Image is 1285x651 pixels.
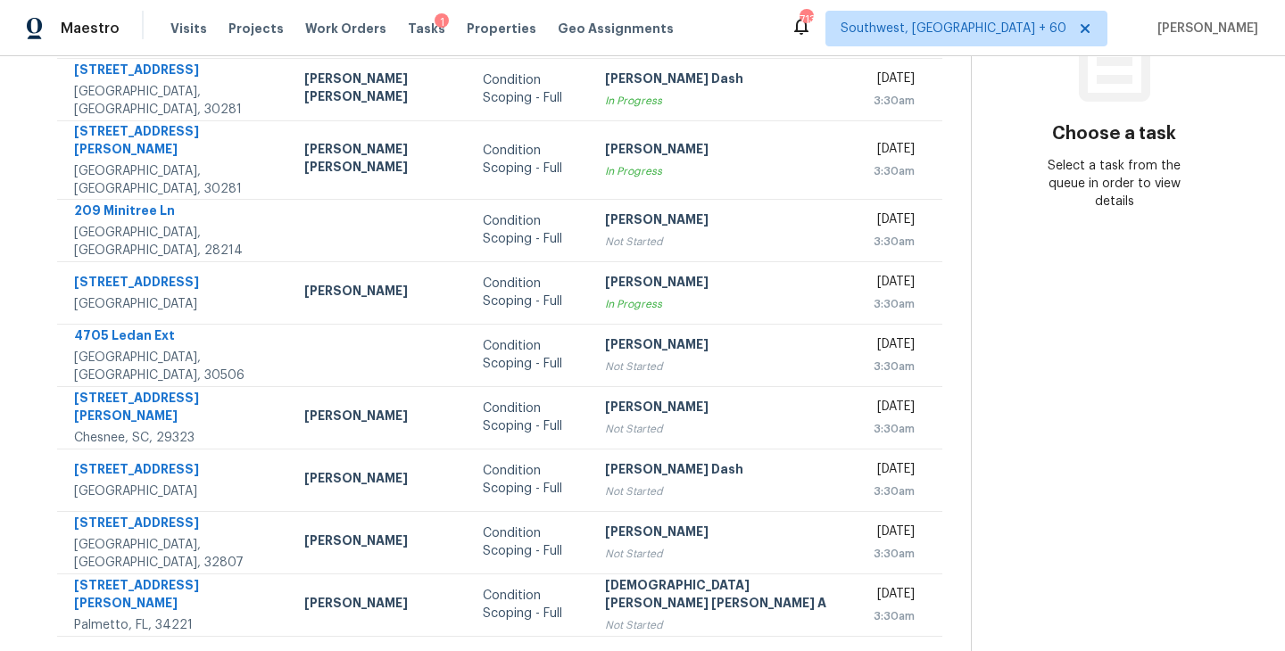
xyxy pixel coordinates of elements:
div: [PERSON_NAME] [304,282,453,304]
div: Not Started [605,420,845,438]
div: 3:30am [874,162,915,180]
div: [PERSON_NAME] [PERSON_NAME] [304,70,453,110]
div: [GEOGRAPHIC_DATA], [GEOGRAPHIC_DATA], 30281 [74,162,276,198]
div: Condition Scoping - Full [483,462,576,498]
span: [PERSON_NAME] [1150,20,1258,37]
div: [DATE] [874,273,915,295]
div: Not Started [605,616,845,634]
div: Not Started [605,358,845,375]
div: [GEOGRAPHIC_DATA], [GEOGRAPHIC_DATA], 30281 [74,83,276,119]
div: 3:30am [874,607,915,625]
div: [DEMOGRAPHIC_DATA][PERSON_NAME] [PERSON_NAME] A [605,576,845,616]
div: Condition Scoping - Full [483,275,576,310]
div: 1 [435,13,449,31]
div: [STREET_ADDRESS] [74,61,276,83]
div: Condition Scoping - Full [483,71,576,107]
span: Tasks [408,22,445,35]
div: [DATE] [874,210,915,233]
div: [DATE] [874,335,915,358]
div: In Progress [605,162,845,180]
div: [DATE] [874,398,915,420]
div: [PERSON_NAME] [605,523,845,545]
div: Condition Scoping - Full [483,142,576,177]
div: [DATE] [874,70,915,92]
div: 209 Minitree Ln [74,202,276,224]
div: 3:30am [874,482,915,500]
div: [PERSON_NAME] [304,594,453,616]
div: [PERSON_NAME] [605,140,845,162]
div: 3:30am [874,545,915,563]
div: In Progress [605,295,845,313]
div: [GEOGRAPHIC_DATA], [GEOGRAPHIC_DATA], 28214 [74,224,276,260]
div: [PERSON_NAME] [304,469,453,491]
div: Palmetto, FL, 34221 [74,616,276,634]
div: 4705 Ledan Ext [74,326,276,349]
div: 3:30am [874,358,915,375]
div: [PERSON_NAME] [605,398,845,420]
div: [PERSON_NAME] Dash [605,70,845,92]
h3: Choose a task [1052,125,1176,143]
div: 713 [800,11,812,29]
div: [GEOGRAPHIC_DATA] [74,295,276,313]
div: Condition Scoping - Full [483,587,576,622]
div: [DATE] [874,523,915,545]
div: [STREET_ADDRESS] [74,460,276,482]
div: [GEOGRAPHIC_DATA], [GEOGRAPHIC_DATA], 30506 [74,349,276,384]
span: Visits [170,20,207,37]
div: Condition Scoping - Full [483,212,576,248]
span: Geo Assignments [558,20,674,37]
div: 3:30am [874,295,915,313]
div: [GEOGRAPHIC_DATA] [74,482,276,500]
div: [GEOGRAPHIC_DATA], [GEOGRAPHIC_DATA], 32807 [74,536,276,572]
div: [PERSON_NAME] [304,532,453,554]
div: Not Started [605,233,845,251]
div: [DATE] [874,140,915,162]
div: [STREET_ADDRESS] [74,514,276,536]
div: 3:30am [874,92,915,110]
span: Projects [228,20,284,37]
div: [STREET_ADDRESS][PERSON_NAME] [74,576,276,616]
div: Not Started [605,482,845,500]
span: Maestro [61,20,120,37]
span: Southwest, [GEOGRAPHIC_DATA] + 60 [841,20,1066,37]
div: [PERSON_NAME] [304,407,453,429]
div: [DATE] [874,585,915,607]
div: Select a task from the queue in order to view details [1043,157,1185,210]
div: 3:30am [874,420,915,438]
div: [STREET_ADDRESS][PERSON_NAME] [74,389,276,429]
div: Chesnee, SC, 29323 [74,429,276,447]
div: Condition Scoping - Full [483,337,576,373]
div: [PERSON_NAME] Dash [605,460,845,482]
div: [PERSON_NAME] [PERSON_NAME] [304,140,453,180]
div: 3:30am [874,233,915,251]
div: [DATE] [874,460,915,482]
div: [PERSON_NAME] [605,335,845,358]
div: In Progress [605,92,845,110]
div: Condition Scoping - Full [483,524,576,560]
span: Work Orders [305,20,386,37]
div: [STREET_ADDRESS] [74,273,276,295]
div: Condition Scoping - Full [483,400,576,435]
span: Properties [467,20,536,37]
div: Not Started [605,545,845,563]
div: [PERSON_NAME] [605,210,845,233]
div: [STREET_ADDRESS][PERSON_NAME] [74,122,276,162]
div: [PERSON_NAME] [605,273,845,295]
